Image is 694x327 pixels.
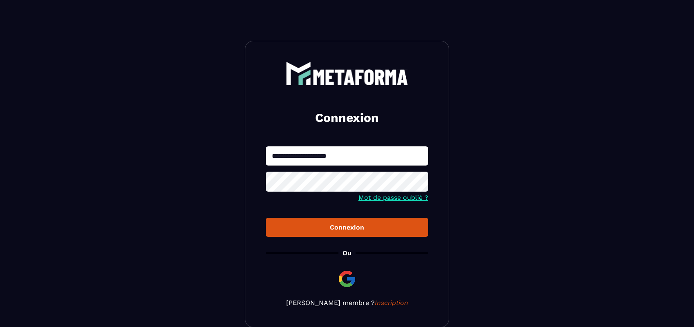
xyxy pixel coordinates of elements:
a: logo [266,62,428,85]
a: Mot de passe oublié ? [358,194,428,201]
div: Connexion [272,223,422,231]
img: logo [286,62,408,85]
p: [PERSON_NAME] membre ? [266,299,428,307]
h2: Connexion [276,110,418,126]
a: Inscription [375,299,408,307]
button: Connexion [266,218,428,237]
p: Ou [343,249,351,257]
img: google [337,269,357,289]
